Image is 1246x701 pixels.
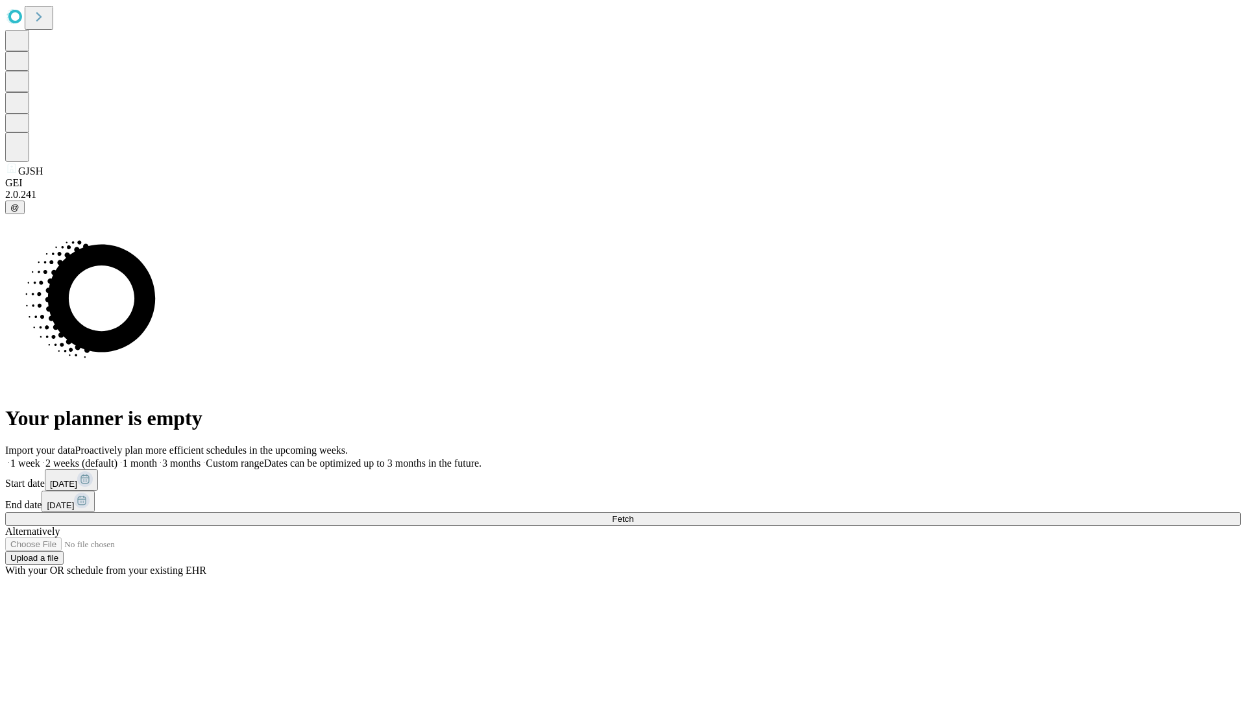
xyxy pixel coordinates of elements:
span: Proactively plan more efficient schedules in the upcoming weeks. [75,445,348,456]
span: Dates can be optimized up to 3 months in the future. [264,458,482,469]
button: Fetch [5,512,1241,526]
span: [DATE] [50,479,77,489]
button: [DATE] [42,491,95,512]
span: With your OR schedule from your existing EHR [5,565,206,576]
span: 3 months [162,458,201,469]
div: GEI [5,177,1241,189]
button: @ [5,201,25,214]
span: [DATE] [47,500,74,510]
span: GJSH [18,166,43,177]
span: Import your data [5,445,75,456]
button: Upload a file [5,551,64,565]
div: 2.0.241 [5,189,1241,201]
span: Fetch [612,514,633,524]
h1: Your planner is empty [5,406,1241,430]
div: End date [5,491,1241,512]
span: @ [10,203,19,212]
span: Alternatively [5,526,60,537]
button: [DATE] [45,469,98,491]
span: 2 weeks (default) [45,458,117,469]
span: 1 month [123,458,157,469]
span: 1 week [10,458,40,469]
div: Start date [5,469,1241,491]
span: Custom range [206,458,263,469]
